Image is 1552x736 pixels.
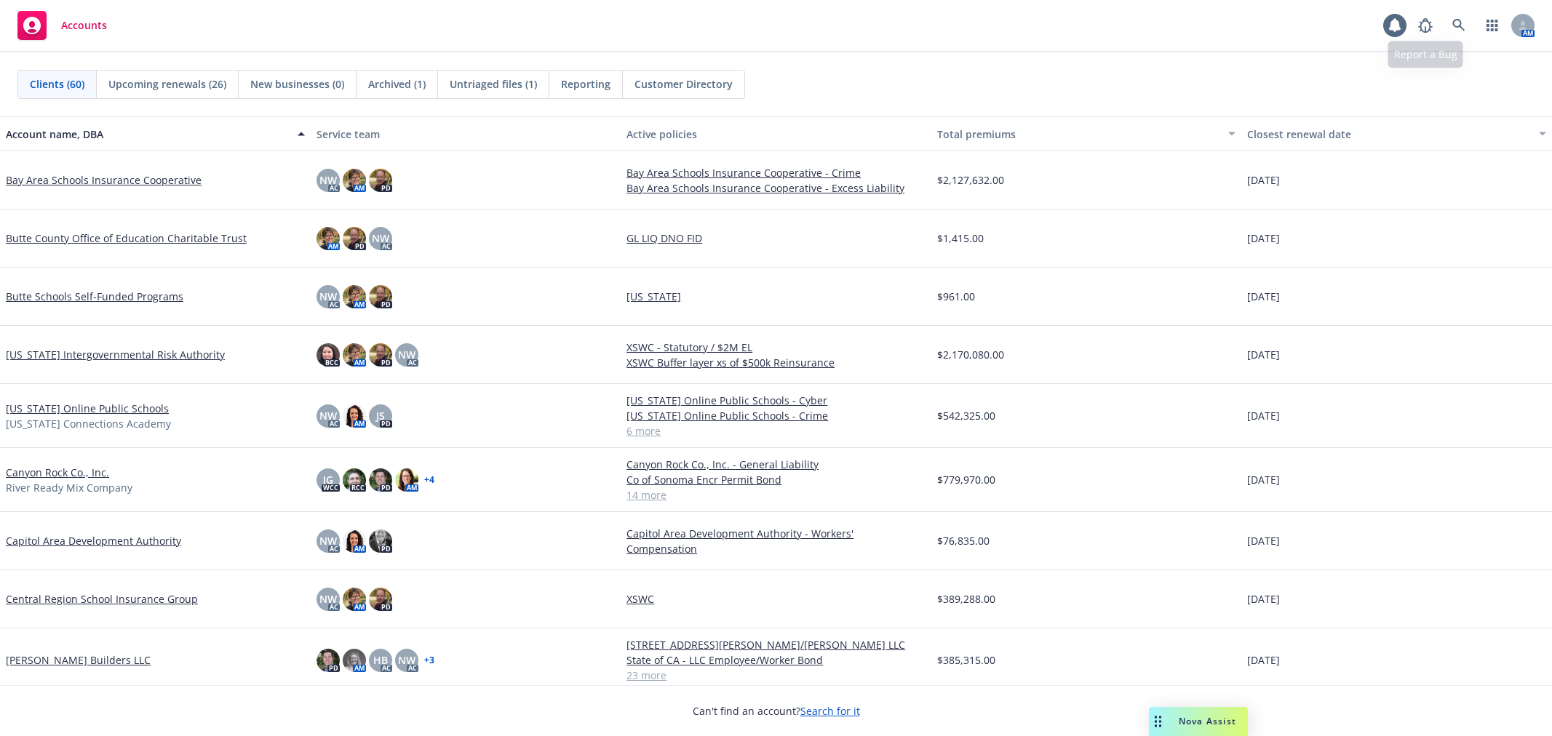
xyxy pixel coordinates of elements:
img: photo [369,169,392,192]
a: Accounts [12,5,113,46]
span: [DATE] [1247,172,1280,188]
span: Archived (1) [368,76,426,92]
span: $779,970.00 [937,472,995,487]
img: photo [343,529,366,553]
span: $2,170,080.00 [937,347,1004,362]
span: [DATE] [1247,289,1280,304]
span: New businesses (0) [250,76,344,92]
img: photo [369,343,392,367]
span: NW [319,289,337,304]
span: Accounts [61,20,107,31]
span: $2,127,632.00 [937,172,1004,188]
span: NW [319,591,337,607]
img: photo [343,588,366,611]
span: JS [376,408,385,423]
a: Butte County Office of Education Charitable Trust [6,231,247,246]
span: [DATE] [1247,347,1280,362]
a: XSWC - Statutory / $2M EL [626,340,926,355]
a: State of CA - LLC Employee/Worker Bond [626,652,926,668]
a: Bay Area Schools Insurance Cooperative [6,172,202,188]
a: [US_STATE] Online Public Schools [6,401,169,416]
span: $76,835.00 [937,533,990,548]
a: + 4 [424,476,434,484]
a: Search for it [800,704,860,718]
div: Service team [317,127,616,142]
a: Canyon Rock Co., Inc. - General Liability [626,457,926,472]
a: [US_STATE] Intergovernmental Risk Authority [6,347,225,362]
span: NW [398,652,415,668]
a: Co of Sonoma Encr Permit Bond [626,472,926,487]
span: JG [323,472,333,487]
a: Capitol Area Development Authority - Workers' Compensation [626,526,926,556]
a: Canyon Rock Co., Inc. [6,465,109,480]
span: [DATE] [1247,231,1280,246]
img: photo [317,227,340,250]
button: Service team [311,116,621,151]
span: $1,415.00 [937,231,984,246]
span: [DATE] [1247,591,1280,607]
a: Report a Bug [1411,11,1440,40]
span: Can't find an account? [693,703,860,719]
span: River Ready Mix Company [6,480,132,495]
img: photo [343,285,366,308]
span: Clients (60) [30,76,84,92]
img: photo [343,169,366,192]
a: [PERSON_NAME] Builders LLC [6,652,151,668]
span: [DATE] [1247,472,1280,487]
a: 23 more [626,668,926,683]
span: $385,315.00 [937,652,995,668]
span: NW [319,408,337,423]
img: photo [369,468,392,492]
img: photo [369,529,392,553]
button: Nova Assist [1149,707,1248,736]
span: [DATE] [1247,533,1280,548]
button: Total premiums [931,116,1242,151]
img: photo [369,588,392,611]
span: [DATE] [1247,408,1280,423]
span: $961.00 [937,289,975,304]
span: $389,288.00 [937,591,995,607]
img: photo [343,227,366,250]
a: XSWC Buffer layer xs of $500k Reinsurance [626,355,926,370]
span: HB [373,652,388,668]
div: Drag to move [1149,707,1167,736]
span: NW [319,172,337,188]
img: photo [395,468,418,492]
span: Reporting [561,76,610,92]
img: photo [317,649,340,672]
a: [US_STATE] [626,289,926,304]
div: Closest renewal date [1247,127,1530,142]
span: NW [319,533,337,548]
img: photo [343,468,366,492]
a: Switch app [1478,11,1507,40]
img: photo [343,649,366,672]
span: Customer Directory [634,76,733,92]
a: + 3 [424,656,434,665]
a: Central Region School Insurance Group [6,591,198,607]
a: Bay Area Schools Insurance Cooperative - Excess Liability [626,180,926,196]
a: GL LIQ DNO FID [626,231,926,246]
a: 14 more [626,487,926,503]
span: NW [372,231,389,246]
span: [US_STATE] Connections Academy [6,416,171,431]
div: Total premiums [937,127,1220,142]
span: [DATE] [1247,652,1280,668]
a: Capitol Area Development Authority [6,533,181,548]
span: NW [398,347,415,362]
img: photo [317,343,340,367]
span: Nova Assist [1179,715,1236,727]
button: Closest renewal date [1241,116,1552,151]
a: Search [1444,11,1473,40]
a: [US_STATE] Online Public Schools - Crime [626,408,926,423]
a: [US_STATE] Online Public Schools - Cyber [626,393,926,408]
button: Active policies [621,116,931,151]
a: Butte Schools Self-Funded Programs [6,289,183,304]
